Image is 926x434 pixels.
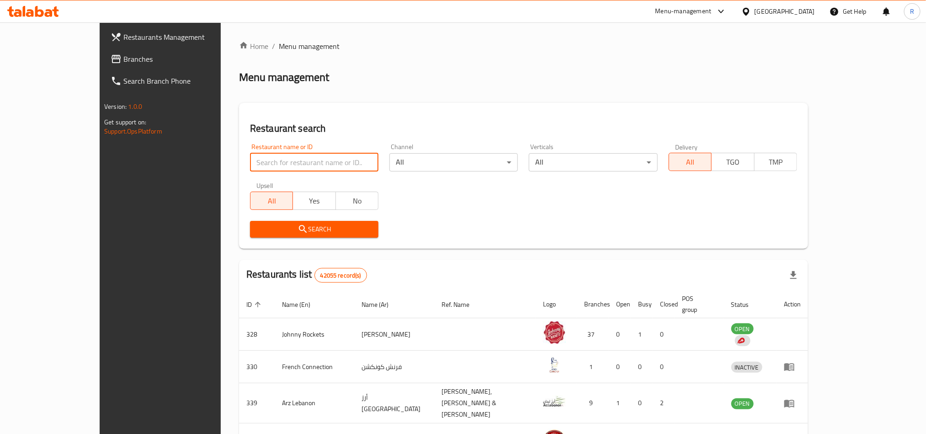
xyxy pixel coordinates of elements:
button: Search [250,221,378,238]
th: Busy [631,290,653,318]
span: Yes [297,194,332,208]
td: 1 [609,383,631,423]
span: INACTIVE [731,362,762,373]
label: Upsell [256,182,273,189]
div: Indicates that the vendor menu management has been moved to DH Catalog service [735,335,750,346]
div: Menu [784,361,801,372]
td: 1 [631,318,653,351]
button: All [250,192,293,210]
span: All [254,194,289,208]
span: Search Branch Phone [123,75,247,86]
td: 0 [631,383,653,423]
span: TMP [758,155,793,169]
td: Arz Lebanon [275,383,355,423]
span: Branches [123,54,247,64]
div: OPEN [731,323,754,334]
td: Johnny Rockets [275,318,355,351]
td: فرنش كونكشن [355,351,434,383]
span: Name (En) [282,299,322,310]
a: Support.OpsPlatform [104,125,162,137]
td: 37 [577,318,609,351]
label: Delivery [675,144,698,150]
td: 0 [653,351,675,383]
div: Total records count [314,268,367,283]
span: No [340,194,375,208]
span: Get support on: [104,116,146,128]
td: 0 [609,351,631,383]
h2: Menu management [239,70,329,85]
th: Closed [653,290,675,318]
img: delivery hero logo [737,337,745,345]
span: 42055 record(s) [315,271,367,280]
button: TMP [754,153,797,171]
span: OPEN [731,398,754,409]
img: Arz Lebanon [543,390,566,413]
div: Menu [784,398,801,409]
span: R [910,6,914,16]
span: Search [257,224,371,235]
input: Search for restaurant name or ID.. [250,153,378,171]
button: All [669,153,712,171]
button: TGO [711,153,754,171]
td: 328 [239,318,275,351]
th: Open [609,290,631,318]
span: ID [246,299,264,310]
th: Logo [536,290,577,318]
h2: Restaurant search [250,122,797,135]
nav: breadcrumb [239,41,808,52]
h2: Restaurants list [246,268,367,283]
span: Name (Ar) [362,299,401,310]
td: French Connection [275,351,355,383]
td: 0 [609,318,631,351]
span: Restaurants Management [123,32,247,43]
td: 1 [577,351,609,383]
td: 9 [577,383,609,423]
td: 2 [653,383,675,423]
div: [GEOGRAPHIC_DATA] [755,6,815,16]
th: Action [777,290,808,318]
td: [PERSON_NAME],[PERSON_NAME] & [PERSON_NAME] [434,383,536,423]
a: Restaurants Management [103,26,254,48]
span: Status [731,299,761,310]
th: Branches [577,290,609,318]
span: All [673,155,708,169]
a: Branches [103,48,254,70]
td: [PERSON_NAME] [355,318,434,351]
img: Johnny Rockets [543,321,566,344]
div: All [529,153,657,171]
span: TGO [715,155,750,169]
span: Version: [104,101,127,113]
td: 330 [239,351,275,383]
a: Search Branch Phone [103,70,254,92]
span: OPEN [731,324,754,334]
button: Yes [293,192,335,210]
td: 339 [239,383,275,423]
span: 1.0.0 [128,101,142,113]
div: Export file [782,264,804,286]
td: 0 [631,351,653,383]
td: أرز [GEOGRAPHIC_DATA] [355,383,434,423]
span: Ref. Name [442,299,481,310]
button: No [335,192,378,210]
div: Menu-management [655,6,712,17]
td: 0 [653,318,675,351]
img: French Connection [543,354,566,376]
span: POS group [682,293,713,315]
div: All [389,153,518,171]
span: Menu management [279,41,340,52]
li: / [272,41,275,52]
